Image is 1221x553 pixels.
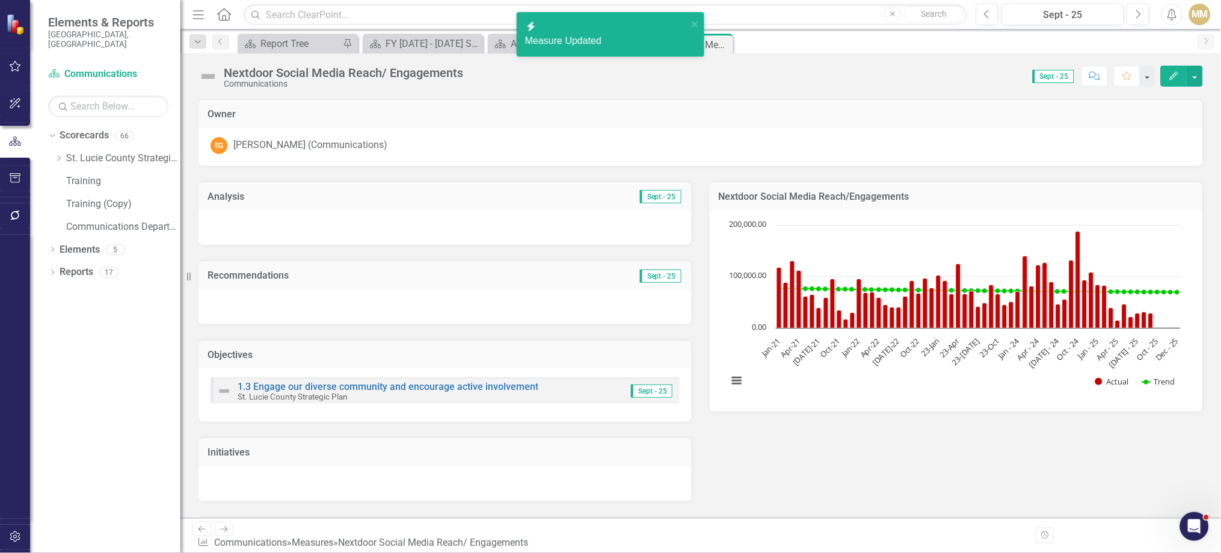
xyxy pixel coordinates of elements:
[1122,304,1127,329] path: May - 25, 45,723. Actual.
[1009,302,1014,329] path: Dec-23, 50,659. Actual.
[6,13,27,34] img: ClearPoint Strategy
[728,372,745,389] button: View chart menu, Chart
[1016,292,1021,329] path: Jan - 24, 70,888. Actual.
[1023,256,1028,329] path: Feb - 24, 139,588. Actual.
[1136,314,1140,329] path: Jul - 25, 28,414. Actual.
[996,294,1001,329] path: 23-Oct, 65,857. Actual.
[1015,336,1042,363] text: Apr - 24
[1063,300,1068,329] path: Aug - 24, 56,129. Actual.
[66,197,180,211] a: Training (Copy)
[950,336,982,368] text: 23-[DATE]
[1016,289,1021,294] path: Jan - 24, 71,543.475. Trend.
[989,285,994,329] path: 23-Sep, 83,943. Actual.
[1142,290,1147,295] path: Aug - 25, 69,727.091. Trend.
[956,264,961,329] path: 23-Apr, 124,927. Actual.
[1116,289,1121,294] path: Apr - 25, 70,075.327. Trend.
[208,270,519,281] h3: Recommendations
[1036,265,1041,329] path: Apr - 24, 122,786. Actual.
[983,303,988,329] path: 23-Aug, 48,912. Actual.
[640,190,681,203] span: Sept - 25
[730,218,767,229] text: 200,000.00
[1075,336,1101,362] text: Jan - 25
[995,336,1023,363] text: Jan - 24
[1116,321,1121,329] path: Apr - 25, 14,181. Actual.
[233,138,387,152] div: [PERSON_NAME] (Communications)
[897,288,902,292] path: Jul-22, 73,783.13. Trend.
[759,336,783,360] text: Jan-21
[60,129,109,143] a: Scorecards
[48,29,168,49] small: [GEOGRAPHIC_DATA], [GEOGRAPHIC_DATA]
[837,287,841,292] path: Oct-21, 75,208.65. Trend.
[1042,289,1047,294] path: May - 24, 71,123.651. Trend.
[919,336,942,359] text: 23-Jan
[810,286,815,291] path: Jun-21, 75,938.714. Trend.
[1056,289,1060,294] path: Jul - 24, 70,922.064. Trend.
[970,288,974,293] path: 23-Jun, 72,338.546. Trend.
[903,297,908,329] path: Aug-22, 61,367. Actual.
[386,36,480,51] div: FY [DATE] - [DATE] Strategic Plan
[970,291,974,329] path: 23-Jun, 71,541. Actual.
[898,336,922,360] text: Oct-22
[1109,308,1114,329] path: Mar - 25, 39,316. Actual.
[1027,336,1062,371] text: [DATE] - 24
[777,286,1180,294] g: Trend, series 2 of 2. Line with 61 data points.
[730,270,767,280] text: 100,000.00
[106,244,125,255] div: 5
[48,96,168,117] input: Search Below...
[903,288,908,292] path: Aug-22, 73,639.951. Trend.
[1043,263,1048,329] path: May - 24, 127,059. Actual.
[838,336,863,360] text: Jan-22
[917,294,921,329] path: Oct-22, 67,239. Actual.
[1134,336,1161,363] text: Oct - 25
[943,281,948,329] path: 23-Feb, 91,440. Actual.
[963,288,968,293] path: 23-May, 72,459.176. Trend.
[797,271,802,329] path: Apr-21, 111,668. Actual.
[1083,280,1087,329] path: Nov - 24, 93,454. Actual.
[870,292,875,329] path: Mar-22, 70,080. Actual.
[1142,376,1175,387] button: Show Trend
[858,336,882,360] text: Apr-22
[804,286,808,291] path: May-21, 76,132.645. Trend.
[1002,4,1124,25] button: Sept - 25
[66,152,180,165] a: St. Lucie County Strategic Plan
[864,293,869,329] path: Feb-22, 67,838. Actual.
[823,287,828,292] path: Aug-21, 75,564.988. Trend.
[640,270,681,283] span: Sept - 25
[863,287,868,292] path: Feb-22, 74,542.154. Trend.
[1122,289,1127,294] path: May - 25, 69,986.773. Trend.
[843,287,848,292] path: Nov-21, 75,036.511. Trend.
[1076,232,1081,329] path: Oct - 24, 187,327. Actual.
[777,225,1178,329] g: Actual, series 1 of 2. Bar series with 61 bars.
[963,294,968,329] path: 23-May, 66,064. Actual.
[338,537,528,548] div: Nextdoor Social Media Reach/ Engagements
[996,289,1001,294] path: 23-Oct, 71,874.169. Trend.
[260,36,340,51] div: Report Tree
[208,350,683,360] h3: Objectives
[837,310,842,329] path: Oct-21, 34,531. Actual.
[631,385,672,398] span: Sept - 25
[1096,285,1101,329] path: Jan - 25, 83,517. Actual.
[1149,314,1154,329] path: Sept - 25, 28,828. Actual.
[211,137,227,154] div: EG
[224,66,463,79] div: Nextdoor Social Media Reach/ Engagements
[790,336,822,368] text: [DATE]-21
[1154,336,1181,363] text: Dec - 25
[1189,4,1211,25] button: MM
[525,34,687,48] div: Measure Updated
[1054,336,1081,363] text: Oct - 24
[923,279,928,329] path: Nov-22, 96,912. Actual.
[48,15,168,29] span: Elements & Reports
[877,298,882,329] path: Apr-22, 58,998. Actual.
[877,288,882,292] path: Apr-22, 74,229.463. Trend.
[810,295,815,329] path: Jun-21, 64,373. Actual.
[850,313,855,329] path: Dec-21, 29,540. Actual.
[722,219,1187,400] svg: Interactive chart
[691,17,700,31] button: close
[197,536,533,550] div: » »
[722,219,1191,400] div: Chart. Highcharts interactive chart.
[917,288,921,292] path: Oct-22, 73,361.379. Trend.
[884,305,888,329] path: May-22, 45,315. Actual.
[831,279,835,329] path: Sep-21, 95,424. Actual.
[777,268,782,329] path: Jan-21, 117,087. Actual.
[1103,286,1107,329] path: Feb - 25, 82,985. Actual.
